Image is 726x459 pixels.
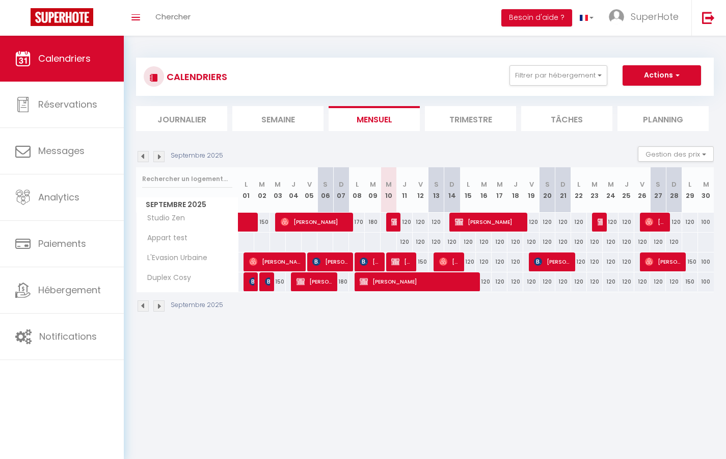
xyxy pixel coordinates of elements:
div: 120 [571,233,587,251]
th: 17 [492,167,507,213]
div: 120 [413,233,428,251]
th: 03 [270,167,286,213]
h3: CALENDRIERS [164,65,227,88]
abbr: V [640,180,644,189]
div: 120 [682,213,698,232]
span: [PERSON_NAME] [312,252,349,271]
div: 120 [555,272,571,291]
img: logout [702,11,715,24]
abbr: S [323,180,328,189]
div: 120 [634,233,650,251]
input: Rechercher un logement... [142,170,232,188]
div: 120 [571,252,587,271]
th: 07 [333,167,349,213]
div: 120 [540,213,555,232]
abbr: D [560,180,566,189]
div: 120 [540,233,555,251]
span: Chercher [155,11,191,22]
li: Semaine [232,106,324,131]
div: 120 [444,233,460,251]
th: 12 [413,167,428,213]
div: 120 [507,233,523,251]
abbr: M [275,180,281,189]
abbr: D [671,180,677,189]
span: Septembre 2025 [137,197,238,212]
div: 120 [603,233,619,251]
abbr: D [339,180,344,189]
abbr: L [577,180,580,189]
abbr: S [656,180,660,189]
div: 120 [650,272,666,291]
abbr: J [514,180,518,189]
li: Planning [617,106,709,131]
abbr: D [449,180,454,189]
span: [PERSON_NAME] [265,272,270,291]
div: 120 [523,272,539,291]
img: Super Booking [31,8,93,26]
th: 19 [523,167,539,213]
div: 120 [619,272,634,291]
div: 120 [666,233,682,251]
abbr: M [608,180,614,189]
div: 120 [492,272,507,291]
div: 120 [460,252,476,271]
div: 120 [397,233,413,251]
button: Actions [623,65,701,86]
span: [PERSON_NAME] [391,252,412,271]
li: Trimestre [425,106,516,131]
span: [PERSON_NAME] [645,212,666,232]
div: 120 [587,272,603,291]
span: [PERSON_NAME] [439,252,460,271]
th: 30 [698,167,714,213]
p: Septembre 2025 [171,300,223,310]
th: 18 [507,167,523,213]
span: Patureau Léa [249,272,254,291]
abbr: M [497,180,503,189]
abbr: M [703,180,709,189]
button: Ouvrir le widget de chat LiveChat [8,4,39,35]
th: 02 [254,167,270,213]
th: 04 [286,167,302,213]
span: [PERSON_NAME] [455,212,523,232]
div: 120 [650,233,666,251]
div: 120 [619,213,634,232]
span: SuperHote [631,10,679,23]
span: Studio Zen [138,213,187,224]
div: 150 [682,272,698,291]
th: 15 [460,167,476,213]
span: [PERSON_NAME] [534,252,571,271]
span: [PERSON_NAME] [360,272,475,291]
li: Journalier [136,106,227,131]
span: [PERSON_NAME] [PERSON_NAME] [598,212,603,232]
span: [PERSON_NAME] [645,252,682,271]
abbr: J [291,180,295,189]
abbr: M [386,180,392,189]
th: 23 [587,167,603,213]
th: 24 [603,167,619,213]
th: 28 [666,167,682,213]
th: 20 [540,167,555,213]
div: 150 [682,252,698,271]
span: Hébergement [38,284,101,296]
div: 120 [507,252,523,271]
img: ... [609,9,624,24]
abbr: J [402,180,407,189]
span: [PERSON_NAME] [249,252,302,271]
p: Septembre 2025 [171,151,223,161]
th: 14 [444,167,460,213]
div: 120 [507,272,523,291]
span: L'Evasion Urbaine [138,252,210,264]
th: 22 [571,167,587,213]
abbr: J [625,180,629,189]
th: 13 [428,167,444,213]
div: 100 [698,272,714,291]
th: 09 [365,167,381,213]
abbr: V [418,180,423,189]
span: Appart test [138,233,190,244]
span: Calendriers [38,52,91,65]
div: 120 [428,233,444,251]
div: 120 [540,272,555,291]
li: Tâches [521,106,612,131]
th: 21 [555,167,571,213]
span: [PERSON_NAME] [281,212,349,232]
